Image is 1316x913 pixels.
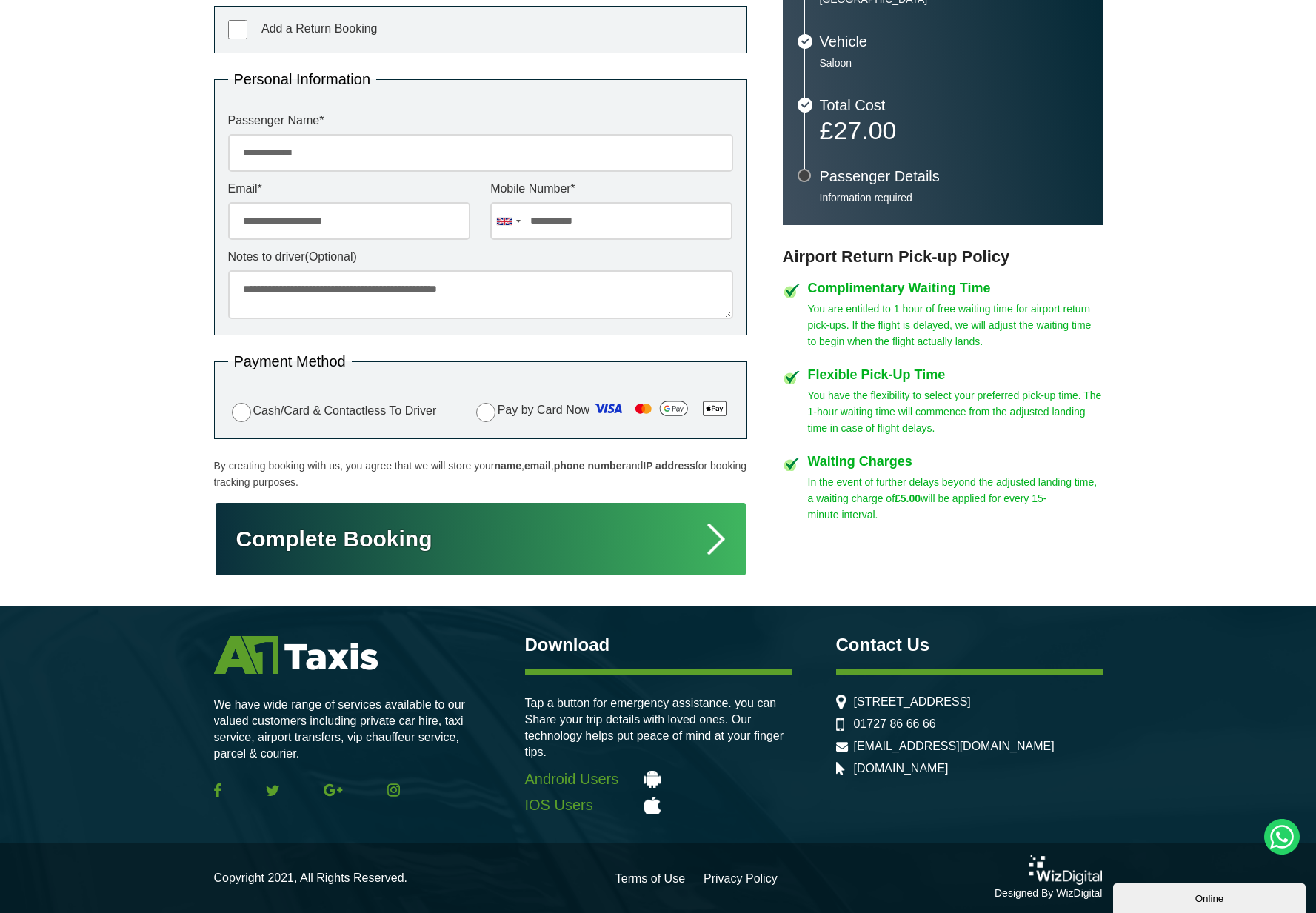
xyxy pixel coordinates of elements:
[836,636,1103,654] h3: Contact Us
[833,116,896,144] span: 27.00
[490,183,732,195] label: Mobile Number
[643,460,695,472] strong: IP address
[808,387,1103,436] p: You have the flexibility to select your preferred pick-up time. The 1-hour waiting time will comm...
[525,797,792,814] a: IOS Users
[266,785,279,796] img: Twitter
[783,247,1103,267] h3: Airport Return Pick-up Policy
[214,697,481,762] p: We have wide range of services available to our valued customers including private car hire, taxi...
[228,72,377,87] legend: Personal Information
[214,501,747,577] button: Complete Booking
[808,368,1103,381] h4: Flexible Pick-Up Time
[704,873,778,885] a: Privacy Policy
[1029,855,1102,885] img: Wiz Digital
[820,191,1088,204] p: Information required
[820,56,1088,70] p: Saloon
[554,460,626,472] strong: phone number
[476,403,495,422] input: Pay by Card Now
[228,115,733,127] label: Passenger Name
[491,203,525,239] div: United Kingdom: +44
[232,403,251,422] input: Cash/Card & Contactless To Driver
[214,870,407,886] p: Copyright 2021, All Rights Reserved.
[1113,880,1309,913] iframe: chat widget
[228,251,733,263] label: Notes to driver
[387,783,400,797] img: Instagram
[808,281,1103,295] h4: Complimentary Waiting Time
[261,22,378,35] span: Add a Return Booking
[228,401,437,422] label: Cash/Card & Contactless To Driver
[228,20,247,39] input: Add a Return Booking
[820,34,1088,49] h3: Vehicle
[820,120,1088,141] p: £
[525,695,792,760] p: Tap a button for emergency assistance. you can Share your trip details with loved ones. Our techn...
[820,169,1088,184] h3: Passenger Details
[808,301,1103,350] p: You are entitled to 1 hour of free waiting time for airport return pick-ups. If the flight is del...
[525,636,792,654] h3: Download
[808,455,1103,468] h4: Waiting Charges
[854,718,936,731] a: 01727 86 66 66
[324,783,343,797] img: Google Plus
[854,740,1055,753] a: [EMAIL_ADDRESS][DOMAIN_NAME]
[836,695,1103,709] li: [STREET_ADDRESS]
[214,783,221,797] img: Facebook
[472,397,733,425] label: Pay by Card Now
[228,183,470,195] label: Email
[228,354,352,369] legend: Payment Method
[615,873,685,885] a: Terms of Use
[995,885,1103,901] p: Designed By WizDigital
[808,474,1103,523] p: In the event of further delays beyond the adjusted landing time, a waiting charge of will be appl...
[854,762,949,775] a: [DOMAIN_NAME]
[895,492,921,504] strong: £5.00
[494,460,521,472] strong: name
[305,250,357,263] span: (Optional)
[214,636,378,674] img: A1 Taxis St Albans
[525,771,792,788] a: Android Users
[820,98,1088,113] h3: Total Cost
[524,460,551,472] strong: email
[214,458,747,490] p: By creating booking with us, you agree that we will store your , , and for booking tracking purpo...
